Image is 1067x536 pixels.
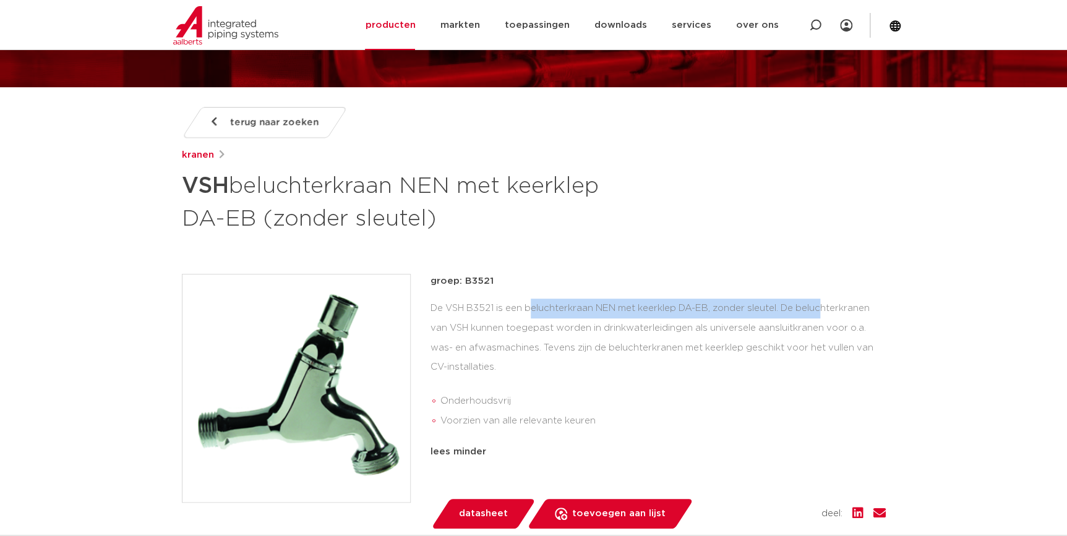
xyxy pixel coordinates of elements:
[572,504,666,524] span: toevoegen aan lijst
[182,274,410,502] img: Product Image for VSH beluchterkraan NEN met keerklep DA-EB (zonder sleutel)
[821,506,842,521] span: deel:
[431,274,886,289] p: groep: B3521
[182,148,214,163] a: kranen
[181,107,347,138] a: terug naar zoeken
[440,411,886,431] li: Voorzien van alle relevante keuren
[431,445,886,459] div: lees minder
[182,175,229,197] strong: VSH
[230,113,319,132] span: terug naar zoeken
[440,391,886,411] li: Onderhoudsvrij
[431,299,886,435] div: De VSH B3521 is een beluchterkraan NEN met keerklep DA-EB, zonder sleutel. De beluchterkranen van...
[459,504,508,524] span: datasheet
[431,499,536,529] a: datasheet
[182,168,646,234] h1: beluchterkraan NEN met keerklep DA-EB (zonder sleutel)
